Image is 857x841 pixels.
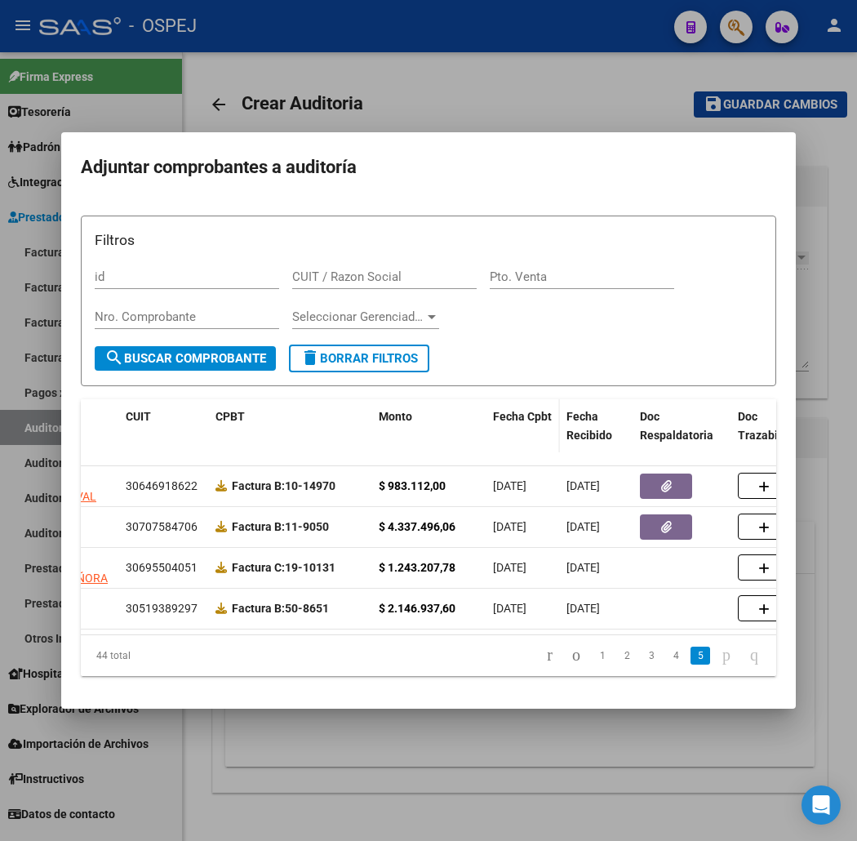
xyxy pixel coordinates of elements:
[493,410,552,423] span: Fecha Cpbt
[95,229,762,251] h3: Filtros
[292,309,424,324] span: Seleccionar Gerenciador
[540,647,560,665] a: go to first page
[493,520,526,533] span: [DATE]
[617,647,637,665] a: 2
[126,520,198,533] span: 30707584706
[379,520,455,533] strong: $ 4.337.496,06
[560,399,633,453] datatable-header-cell: Fecha Recibido
[289,345,429,372] button: Borrar Filtros
[126,410,151,423] span: CUIT
[372,399,486,453] datatable-header-cell: Monto
[566,561,600,574] span: [DATE]
[300,348,320,367] mat-icon: delete
[666,647,686,665] a: 4
[565,647,588,665] a: go to previous page
[688,642,713,670] li: page 5
[95,346,276,371] button: Buscar Comprobante
[801,785,841,825] div: Open Intercom Messenger
[642,647,661,665] a: 3
[493,479,526,492] span: [DATE]
[119,399,209,453] datatable-header-cell: CUIT
[209,399,372,453] datatable-header-cell: CPBT
[640,410,713,442] span: Doc Respaldatoria
[715,647,738,665] a: go to next page
[232,602,285,615] span: Factura B:
[493,561,526,574] span: [DATE]
[566,479,600,492] span: [DATE]
[232,602,329,615] strong: 50-8651
[690,647,710,665] a: 5
[126,602,198,615] span: 30519389297
[215,410,245,423] span: CPBT
[300,351,418,366] span: Borrar Filtros
[232,479,285,492] span: Factura B:
[593,647,612,665] a: 1
[104,351,266,366] span: Buscar Comprobante
[379,561,455,574] strong: $ 1.243.207,78
[633,399,731,453] datatable-header-cell: Doc Respaldatoria
[615,642,639,670] li: page 2
[232,561,335,574] strong: 19-10131
[743,647,766,665] a: go to last page
[639,642,664,670] li: page 3
[738,410,804,442] span: Doc Trazabilidad
[232,520,285,533] span: Factura B:
[566,520,600,533] span: [DATE]
[126,561,198,574] span: 30695504051
[566,410,612,442] span: Fecha Recibido
[590,642,615,670] li: page 1
[731,399,829,453] datatable-header-cell: Doc Trazabilidad
[232,520,329,533] strong: 11-9050
[81,635,217,676] div: 44 total
[493,602,526,615] span: [DATE]
[104,348,124,367] mat-icon: search
[566,602,600,615] span: [DATE]
[126,479,198,492] span: 30646918622
[664,642,688,670] li: page 4
[232,561,285,574] span: Factura C:
[232,479,335,492] strong: 10-14970
[81,152,776,183] h2: Adjuntar comprobantes a auditoría
[379,479,446,492] strong: $ 983.112,00
[486,399,560,453] datatable-header-cell: Fecha Cpbt
[379,410,412,423] span: Monto
[379,602,455,615] strong: $ 2.146.937,60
